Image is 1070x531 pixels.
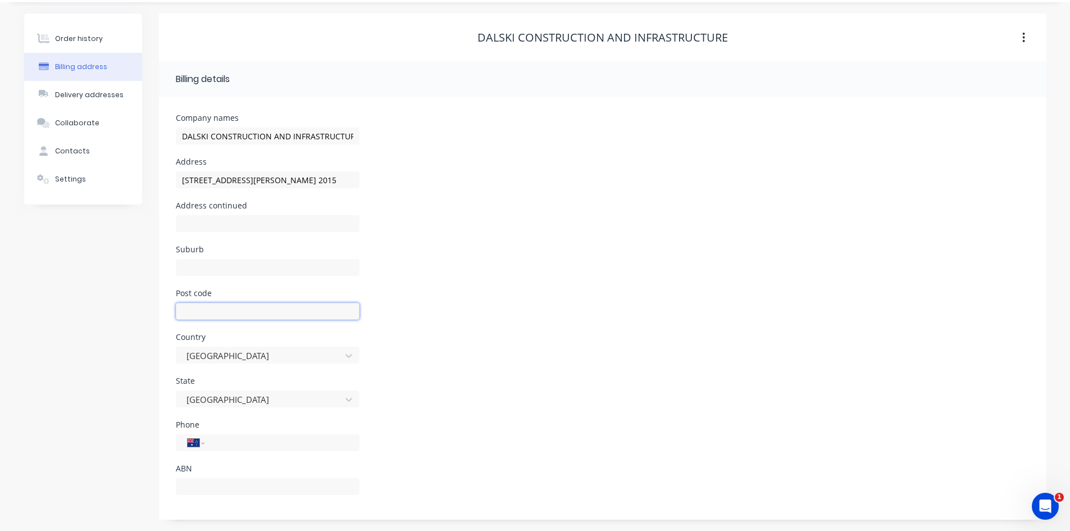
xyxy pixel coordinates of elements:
[176,72,230,86] div: Billing details
[55,62,107,72] div: Billing address
[55,34,103,44] div: Order history
[176,246,359,253] div: Suburb
[176,465,359,473] div: ABN
[1032,493,1059,520] iframe: Intercom live chat
[55,146,90,156] div: Contacts
[176,114,359,122] div: Company names
[24,53,142,81] button: Billing address
[1055,493,1064,502] span: 1
[24,109,142,137] button: Collaborate
[176,377,359,385] div: State
[24,25,142,53] button: Order history
[176,289,359,297] div: Post code
[176,202,359,210] div: Address continued
[55,174,86,184] div: Settings
[55,90,124,100] div: Delivery addresses
[55,118,99,128] div: Collaborate
[24,137,142,165] button: Contacts
[24,165,142,193] button: Settings
[176,158,359,166] div: Address
[176,333,359,341] div: Country
[477,31,728,44] div: DALSKI CONSTRUCTION AND INFRASTRUCTURE
[24,81,142,109] button: Delivery addresses
[176,421,359,429] div: Phone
